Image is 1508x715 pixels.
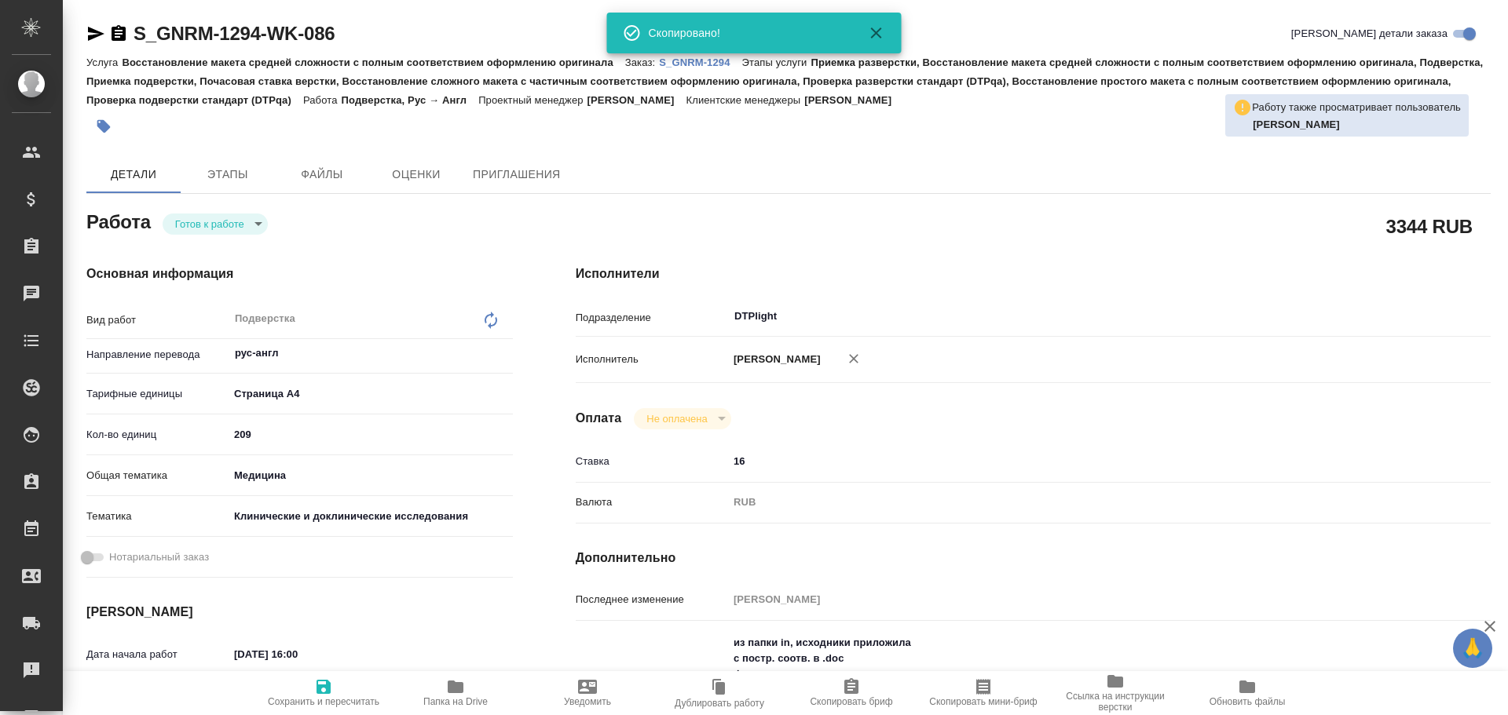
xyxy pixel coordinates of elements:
h2: 3344 RUB [1386,213,1473,239]
input: ✎ Введи что-нибудь [229,643,366,666]
a: S_GNRM-1294-WK-086 [134,23,335,44]
button: Ссылка на инструкции верстки [1049,671,1181,715]
div: Клинические и доклинические исследования [229,503,513,530]
input: Пустое поле [728,588,1415,611]
h4: Исполнители [576,264,1491,283]
p: Подразделение [576,310,728,326]
p: Услуга [86,57,122,68]
button: Скопировать ссылку [109,24,128,43]
span: Файлы [284,165,360,184]
span: Уведомить [564,696,611,707]
p: Дата начала работ [86,647,229,662]
p: Этапы услуги [742,57,811,68]
button: Скопировать ссылку для ЯМессенджера [86,24,105,43]
div: Готов к работе [163,213,268,235]
span: Скопировать мини-бриф [929,696,1037,707]
p: [PERSON_NAME] [804,94,903,106]
a: S_GNRM-1294 [659,55,741,68]
span: Приглашения [473,165,561,184]
p: Петрова Валерия [1253,117,1461,133]
p: Работу также просматривает пользователь [1252,100,1461,115]
button: Уведомить [522,671,653,715]
p: Направление перевода [86,347,229,363]
button: Сохранить и пересчитать [258,671,390,715]
button: 🙏 [1453,629,1492,668]
p: Клиентские менеджеры [686,94,804,106]
button: Закрыть [858,24,895,42]
span: Нотариальный заказ [109,549,209,565]
button: Готов к работе [170,217,249,231]
button: Скопировать бриф [785,671,917,715]
p: Общая тематика [86,468,229,483]
p: Ставка [576,454,728,469]
button: Скопировать мини-бриф [917,671,1049,715]
p: Тематика [86,509,229,524]
button: Дублировать работу [653,671,785,715]
p: Последнее изменение [576,592,728,607]
span: Папка на Drive [423,696,488,707]
p: [PERSON_NAME] [728,352,821,367]
div: Медицина [229,462,513,489]
div: Страница А4 [229,381,513,407]
p: Восстановление макета средней сложности с полным соответствием оформлению оригинала [122,57,624,68]
h4: Основная информация [86,264,513,283]
p: Вид работ [86,312,229,328]
div: RUB [728,489,1415,516]
h4: [PERSON_NAME] [86,603,513,622]
span: Оценки [379,165,454,184]
span: Этапы [190,165,265,184]
span: Сохранить и пересчитать [268,696,379,707]
p: Исполнитель [576,352,728,367]
b: [PERSON_NAME] [1253,119,1340,130]
h2: Работа [86,206,151,235]
p: Подверстка, Рус → Англ [342,94,479,106]
p: Проектный менеджер [478,94,587,106]
button: Папка на Drive [390,671,522,715]
button: Обновить файлы [1181,671,1313,715]
span: Скопировать бриф [810,696,892,707]
h4: Дополнительно [576,549,1491,567]
h4: Оплата [576,409,622,428]
p: Заказ: [625,57,659,68]
span: Ссылка на инструкции верстки [1059,691,1172,713]
span: Обновить файлы [1210,696,1286,707]
p: S_GNRM-1294 [659,57,741,68]
div: Готов к работе [634,408,730,429]
p: Тарифные единицы [86,386,229,402]
p: Работа [303,94,342,106]
span: 🙏 [1459,632,1486,665]
p: [PERSON_NAME] [587,94,686,106]
p: Приемка разверстки, Восстановление макета средней сложности с полным соответствием оформлению ори... [86,57,1483,106]
input: ✎ Введи что-нибудь [728,450,1415,472]
p: Валюта [576,494,728,510]
input: ✎ Введи что-нибудь [229,423,513,446]
button: Не оплачена [642,412,712,425]
span: Детали [96,165,171,184]
p: Кол-во единиц [86,427,229,443]
button: Удалить исполнителя [836,341,871,376]
div: Скопировано! [649,25,845,41]
button: Open [504,352,507,355]
button: Open [1406,315,1409,318]
button: Добавить тэг [86,109,121,144]
span: Дублировать работу [675,698,764,709]
span: [PERSON_NAME] детали заказа [1291,26,1448,42]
